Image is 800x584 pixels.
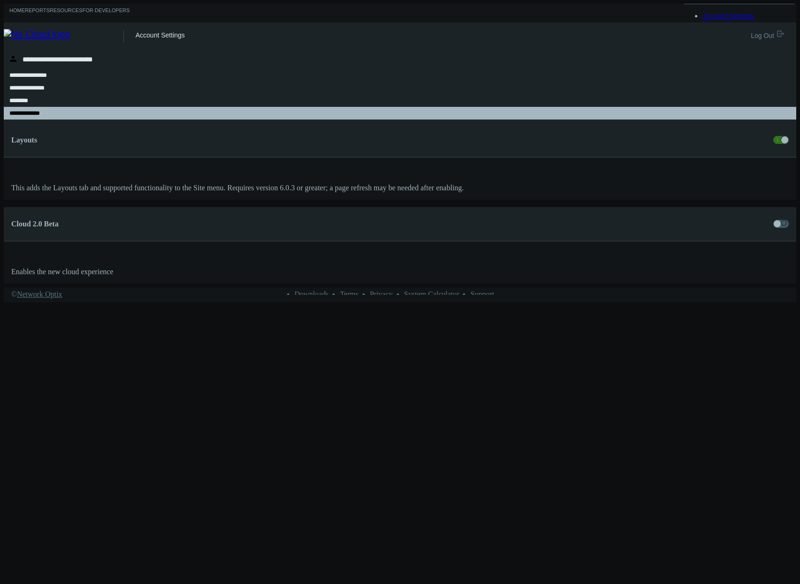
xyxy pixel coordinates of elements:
span: Network Optix [17,290,62,298]
a: Resources [50,7,83,19]
a: Privacy [370,290,393,298]
a: Terms [340,290,359,298]
a: Support [470,290,494,298]
a: ©Network Optix [11,290,62,299]
span: Enables the new cloud experience [11,268,113,276]
a: Change Password [702,20,756,28]
a: Account Settings [702,12,754,20]
img: Nx Cloud logo [4,29,123,43]
h4: Cloud 2.0 Beta [11,220,59,228]
a: Reports [25,7,50,19]
span: Log Out [751,32,777,39]
a: Home [9,7,25,19]
span: This adds the Layouts tab and supported functionality to the Site menu. Requires version 6.0.3 or... [11,184,464,192]
div: Account Settings [136,31,185,47]
a: System Calculator [404,290,460,298]
a: For Developers [83,7,130,19]
a: Downloads [294,290,329,298]
h4: Layouts [11,136,37,144]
